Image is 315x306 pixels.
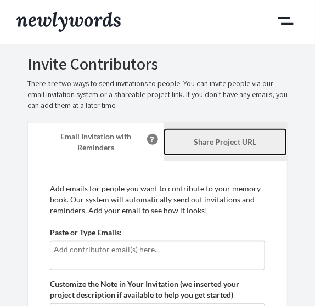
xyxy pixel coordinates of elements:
[27,55,288,73] h2: Invite Contributors
[60,132,131,152] strong: Email Invitation with Reminders
[27,78,288,111] p: There are two ways to send invitations to people. You can invite people via our email invitation ...
[50,227,122,238] label: Paste or Type Emails:
[50,183,265,216] p: Add emails for people you want to contribute to your memory book. Our system will automatically s...
[194,137,256,146] b: Share Project URL
[54,243,261,256] input: Add contributor email(s) here...
[16,12,121,32] img: Newlywords logo
[23,8,63,18] span: Support
[50,279,265,301] label: Customize the Note in Your Invitation (we inserted your project description if available to help ...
